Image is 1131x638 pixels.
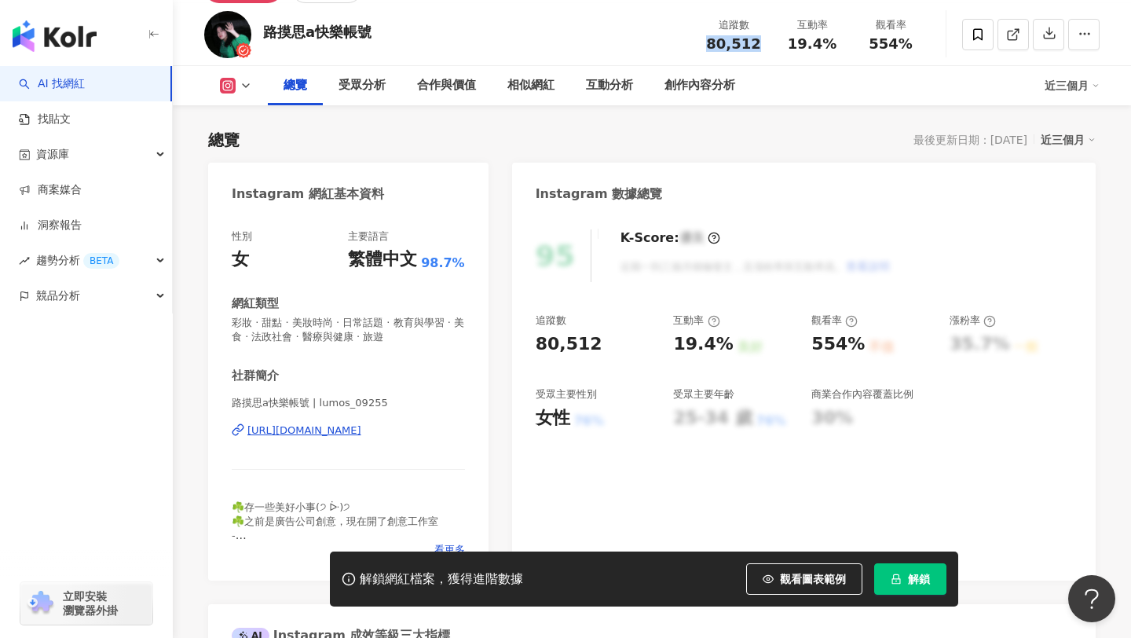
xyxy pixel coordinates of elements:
div: 相似網紅 [507,76,555,95]
span: 競品分析 [36,278,80,313]
div: [URL][DOMAIN_NAME] [247,423,361,438]
div: 互動分析 [586,76,633,95]
div: 女性 [536,406,570,431]
a: 找貼文 [19,112,71,127]
span: lock [891,574,902,585]
div: 互動率 [673,313,719,328]
div: 554% [811,332,865,357]
div: 追蹤數 [704,17,763,33]
div: 觀看率 [861,17,921,33]
div: 解鎖網紅檔案，獲得進階數據 [360,571,523,588]
div: Instagram 數據總覽 [536,185,663,203]
span: 19.4% [788,36,836,52]
div: K-Score : [620,229,720,247]
a: 商案媒合 [19,182,82,198]
div: Instagram 網紅基本資料 [232,185,384,203]
div: 互動率 [782,17,842,33]
span: 立即安裝 瀏覽器外掛 [63,589,118,618]
div: 觀看率 [811,313,858,328]
div: 80,512 [536,332,602,357]
div: 最後更新日期：[DATE] [913,134,1027,146]
span: 資源庫 [36,137,69,172]
span: 彩妝 · 甜點 · 美妝時尚 · 日常話題 · 教育與學習 · 美食 · 法政社會 · 醫療與健康 · 旅遊 [232,316,465,344]
div: 女 [232,247,249,272]
div: BETA [83,253,119,269]
span: 98.7% [421,255,465,272]
div: 主要語言 [348,229,389,244]
div: 受眾分析 [339,76,386,95]
div: 總覽 [208,129,240,151]
div: 商業合作內容覆蓋比例 [811,387,913,401]
span: ☘️存一些美好小事(੭ ᐕ)੭ ☘️之前是廣告公司創意，現在開了創意工作室 - 合作請找經紀人塔塔📮[DOMAIN_NAME][EMAIL_ADDRESS][DOMAIN_NAME] [232,501,438,570]
span: 80,512 [706,35,760,52]
a: [URL][DOMAIN_NAME] [232,423,465,438]
span: 路摸思a快樂帳號 | lumos_09255 [232,396,465,410]
div: 漲粉率 [950,313,996,328]
span: 趨勢分析 [36,243,119,278]
div: 受眾主要性別 [536,387,597,401]
div: 19.4% [673,332,733,357]
div: 繁體中文 [348,247,417,272]
div: 合作與價值 [417,76,476,95]
div: 受眾主要年齡 [673,387,734,401]
div: 近三個月 [1041,130,1096,150]
div: 網紅類型 [232,295,279,312]
span: 看更多 [434,543,465,557]
button: 觀看圖表範例 [746,563,862,595]
span: 觀看圖表範例 [780,573,846,585]
button: 解鎖 [874,563,946,595]
div: 社群簡介 [232,368,279,384]
div: 總覽 [284,76,307,95]
img: logo [13,20,97,52]
a: searchAI 找網紅 [19,76,85,92]
img: chrome extension [25,591,56,616]
div: 創作內容分析 [664,76,735,95]
a: 洞察報告 [19,218,82,233]
div: 追蹤數 [536,313,566,328]
div: 性別 [232,229,252,244]
span: rise [19,255,30,266]
div: 路摸思a快樂帳號 [263,22,372,42]
img: KOL Avatar [204,11,251,58]
div: 近三個月 [1045,73,1100,98]
span: 解鎖 [908,573,930,585]
a: chrome extension立即安裝 瀏覽器外掛 [20,582,152,625]
span: 554% [869,36,913,52]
